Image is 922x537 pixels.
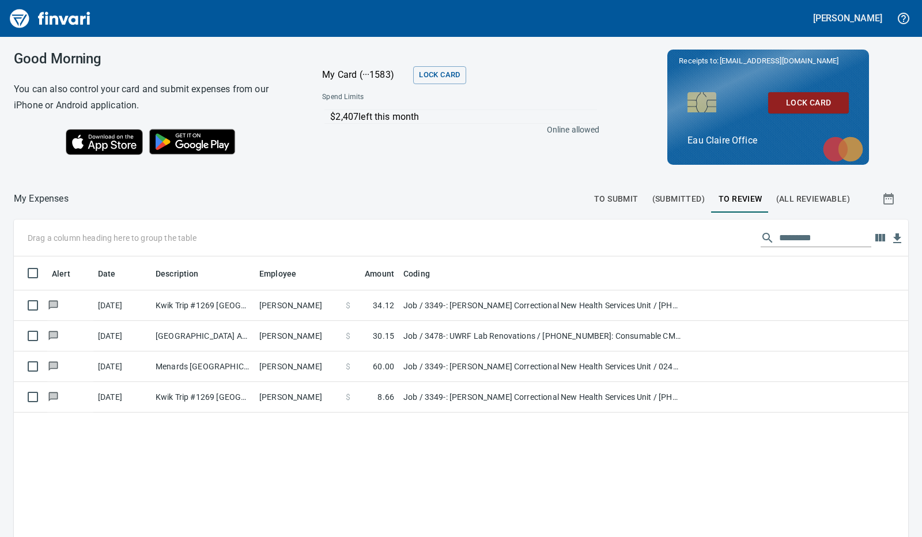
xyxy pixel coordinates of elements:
p: My Expenses [14,192,69,206]
p: $2,407 left this month [330,110,596,124]
td: Job / 3349-: [PERSON_NAME] Correctional New Health Services Unit / [PHONE_NUMBER]: Fuel for Gener... [399,290,687,321]
nav: breadcrumb [14,192,69,206]
span: Date [98,267,116,281]
p: Receipts to: [679,55,857,67]
span: $ [346,361,350,372]
button: Download table [889,230,906,247]
span: Amount [365,267,394,281]
button: Lock Card [413,66,466,84]
span: $ [346,330,350,342]
span: 30.15 [373,330,394,342]
h3: Good Morning [14,51,293,67]
p: My Card (···1583) [322,68,409,82]
td: [PERSON_NAME] [255,321,341,351]
td: [DATE] [93,290,151,321]
button: Choose columns to display [871,229,889,247]
td: Kwik Trip #1269 [GEOGRAPHIC_DATA] WI [151,290,255,321]
p: Eau Claire Office [687,134,849,148]
span: Has messages [47,362,59,370]
span: $ [346,300,350,311]
img: Get it on Google Play [143,123,242,161]
span: $ [346,391,350,403]
span: Lock Card [777,96,840,110]
td: [DATE] [93,351,151,382]
img: Finvari [7,5,93,32]
span: Description [156,267,199,281]
span: To Review [719,192,762,206]
span: Employee [259,267,296,281]
span: (All Reviewable) [776,192,850,206]
span: Has messages [47,393,59,400]
img: Download on the App Store [66,129,143,155]
h6: You can also control your card and submit expenses from our iPhone or Android application. [14,81,293,114]
span: Date [98,267,131,281]
span: Has messages [47,332,59,339]
p: Online allowed [313,124,599,135]
span: Description [156,267,214,281]
td: Kwik Trip #1269 [GEOGRAPHIC_DATA] WI [151,382,255,413]
td: [PERSON_NAME] [255,290,341,321]
span: 8.66 [377,391,394,403]
span: 60.00 [373,361,394,372]
p: Drag a column heading here to group the table [28,232,197,244]
span: Alert [52,267,70,281]
td: Job / 3349-: [PERSON_NAME] Correctional New Health Services Unit / 02405-48-: Dust Control Partit... [399,351,687,382]
span: 34.12 [373,300,394,311]
span: Coding [403,267,430,281]
span: [EMAIL_ADDRESS][DOMAIN_NAME] [719,55,840,66]
td: Job / 3478-: UWRF Lab Renovations / [PHONE_NUMBER]: Consumable CM/GC / 8: Indirects [399,321,687,351]
span: Amount [350,267,394,281]
span: Employee [259,267,311,281]
span: (Submitted) [652,192,705,206]
td: [PERSON_NAME] [255,382,341,413]
span: Coding [403,267,445,281]
td: Job / 3349-: [PERSON_NAME] Correctional New Health Services Unit / [PHONE_NUMBER]: Fuel for Gener... [399,382,687,413]
button: Show transactions within a particular date range [871,185,908,213]
span: Alert [52,267,85,281]
td: [DATE] [93,321,151,351]
h5: [PERSON_NAME] [813,12,882,24]
span: Has messages [47,301,59,309]
img: mastercard.svg [817,131,869,168]
span: Lock Card [419,69,460,82]
td: [PERSON_NAME] [255,351,341,382]
td: [GEOGRAPHIC_DATA] Ace [GEOGRAPHIC_DATA] [GEOGRAPHIC_DATA] [151,321,255,351]
button: Lock Card [768,92,849,114]
span: To Submit [594,192,638,206]
td: Menards [GEOGRAPHIC_DATA] [GEOGRAPHIC_DATA] [151,351,255,382]
button: [PERSON_NAME] [810,9,885,27]
span: Spend Limits [322,92,481,103]
td: [DATE] [93,382,151,413]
